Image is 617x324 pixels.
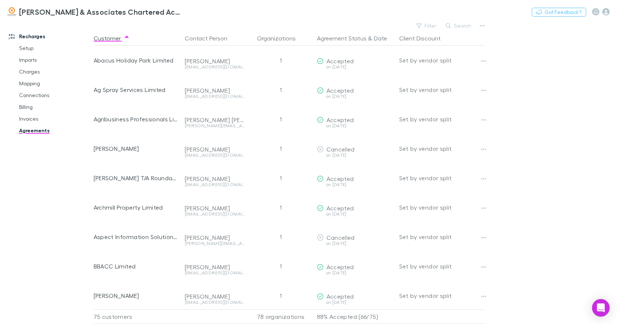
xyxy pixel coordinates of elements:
[248,193,314,222] div: 1
[3,3,187,21] a: [PERSON_NAME] & Associates Chartered Accountants
[399,163,484,193] div: Set by vendor split
[12,89,98,101] a: Connections
[248,134,314,163] div: 1
[399,31,450,46] button: Client Discount
[185,116,245,124] div: [PERSON_NAME] [PERSON_NAME]
[326,116,354,123] span: Accepted
[326,57,354,64] span: Accepted
[248,309,314,324] div: 78 organizations
[12,101,98,113] a: Billing
[94,309,182,324] div: 75 customers
[399,75,484,104] div: Set by vendor split
[94,252,179,281] div: BBACC Limited
[19,7,182,16] h3: [PERSON_NAME] & Associates Chartered Accountants
[326,87,354,94] span: Accepted
[248,46,314,75] div: 1
[185,94,245,99] div: [EMAIL_ADDRESS][DOMAIN_NAME]
[317,212,393,216] div: on [DATE]
[442,21,476,30] button: Search
[185,87,245,94] div: [PERSON_NAME]
[12,54,98,66] a: Imports
[317,31,393,46] div: &
[399,104,484,134] div: Set by vendor split
[326,175,354,182] span: Accepted
[248,252,314,281] div: 1
[248,222,314,252] div: 1
[185,263,245,271] div: [PERSON_NAME]
[248,163,314,193] div: 1
[94,104,179,134] div: Agribusiness Professionals Limited
[185,182,245,187] div: [EMAIL_ADDRESS][DOMAIN_NAME]
[374,31,387,46] button: Date
[399,222,484,252] div: Set by vendor split
[185,57,245,65] div: [PERSON_NAME]
[94,75,179,104] div: Ag Spray Services Limited
[12,42,98,54] a: Setup
[94,281,179,310] div: [PERSON_NAME]
[1,31,98,42] a: Recharges
[185,31,236,46] button: Contact Person
[248,281,314,310] div: 1
[185,293,245,300] div: [PERSON_NAME]
[185,271,245,275] div: [EMAIL_ADDRESS][DOMAIN_NAME]
[185,241,245,246] div: [PERSON_NAME][EMAIL_ADDRESS][DOMAIN_NAME]
[257,31,304,46] button: Organizations
[326,263,354,270] span: Accepted
[317,241,393,246] div: on [DATE]
[317,31,367,46] button: Agreement Status
[399,252,484,281] div: Set by vendor split
[94,31,130,46] button: Customer
[317,182,393,187] div: on [DATE]
[185,153,245,157] div: [EMAIL_ADDRESS][DOMAIN_NAME]
[399,193,484,222] div: Set by vendor split
[185,212,245,216] div: [EMAIL_ADDRESS][DOMAIN_NAME]
[592,299,610,317] div: Open Intercom Messenger
[94,222,179,252] div: Aspect Information Solutions Limited
[94,134,179,163] div: [PERSON_NAME]
[317,271,393,275] div: on [DATE]
[12,125,98,136] a: Agreements
[326,293,354,300] span: Accepted
[413,21,441,30] button: Filter
[326,204,354,211] span: Accepted
[317,310,393,324] p: 88% Accepted (66/75)
[399,281,484,310] div: Set by vendor split
[185,124,245,128] div: [PERSON_NAME][EMAIL_ADDRESS][PERSON_NAME][DOMAIN_NAME]
[317,124,393,128] div: on [DATE]
[317,94,393,99] div: on [DATE]
[248,75,314,104] div: 1
[399,46,484,75] div: Set by vendor split
[185,204,245,212] div: [PERSON_NAME]
[185,146,245,153] div: [PERSON_NAME]
[94,163,179,193] div: [PERSON_NAME] T/A Roundabout Pre-loved Boutique
[94,193,179,222] div: Archmill Property Limited
[317,65,393,69] div: on [DATE]
[12,78,98,89] a: Mapping
[185,65,245,69] div: [EMAIL_ADDRESS][DOMAIN_NAME]
[326,234,355,241] span: Cancelled
[317,300,393,305] div: on [DATE]
[12,66,98,78] a: Charges
[532,8,586,17] button: Got Feedback?
[185,175,245,182] div: [PERSON_NAME]
[185,300,245,305] div: [EMAIL_ADDRESS][DOMAIN_NAME]
[12,113,98,125] a: Invoices
[399,134,484,163] div: Set by vendor split
[317,153,393,157] div: on [DATE]
[94,46,179,75] div: Abacus Holiday Park Limited
[326,146,355,153] span: Cancelled
[248,104,314,134] div: 1
[7,7,16,16] img: Walsh & Associates Chartered Accountants's Logo
[185,234,245,241] div: [PERSON_NAME]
